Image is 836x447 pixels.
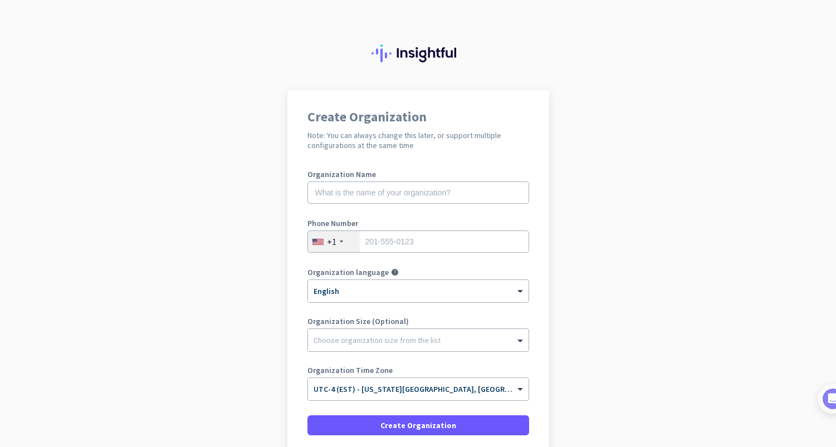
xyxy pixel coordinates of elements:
[307,130,529,150] h2: Note: You can always change this later, or support multiple configurations at the same time
[327,236,336,247] div: +1
[391,268,399,276] i: help
[307,110,529,124] h1: Create Organization
[307,415,529,435] button: Create Organization
[307,230,529,253] input: 201-555-0123
[307,170,529,178] label: Organization Name
[371,45,465,62] img: Insightful
[307,268,389,276] label: Organization language
[307,366,529,374] label: Organization Time Zone
[307,317,529,325] label: Organization Size (Optional)
[380,420,456,431] span: Create Organization
[307,181,529,204] input: What is the name of your organization?
[307,219,529,227] label: Phone Number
